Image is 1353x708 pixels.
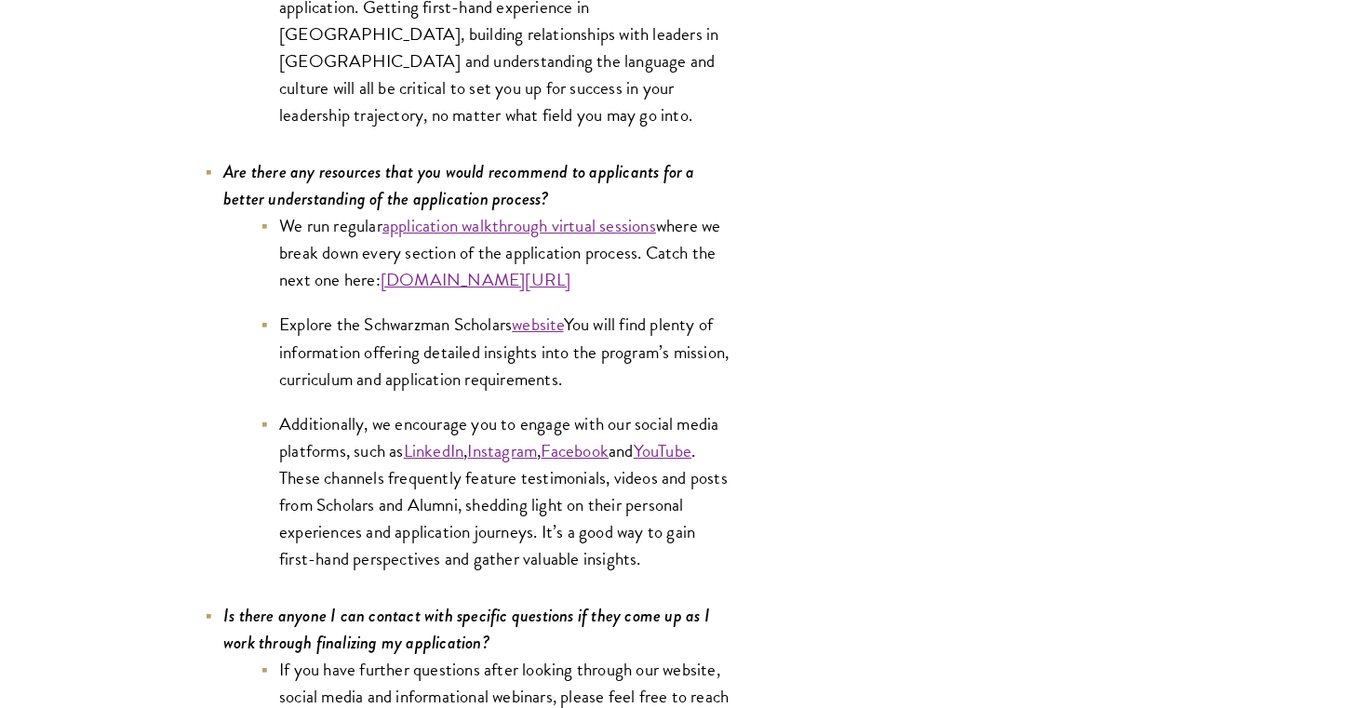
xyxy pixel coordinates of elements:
a: Facebook [541,437,609,464]
a: YouTube [634,437,691,464]
li: We run regular where we break down every section of the application process. Catch the next one h... [261,212,735,293]
i: Is there anyone I can contact with specific questions if they come up as I work through finalizin... [223,603,710,655]
li: Additionally, we encourage you to engage with our social media platforms, such as , , and . These... [261,410,735,572]
a: Instagram [467,437,537,464]
a: [DOMAIN_NAME][URL] [381,266,571,293]
i: Are there any resources that you would recommend to applicants for a better understanding of the ... [223,159,695,211]
a: application walkthrough virtual sessions [382,212,656,239]
a: LinkedIn [404,437,464,464]
a: website [512,311,563,338]
li: Explore the Schwarzman Scholars You will find plenty of information offering detailed insights in... [261,311,735,392]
